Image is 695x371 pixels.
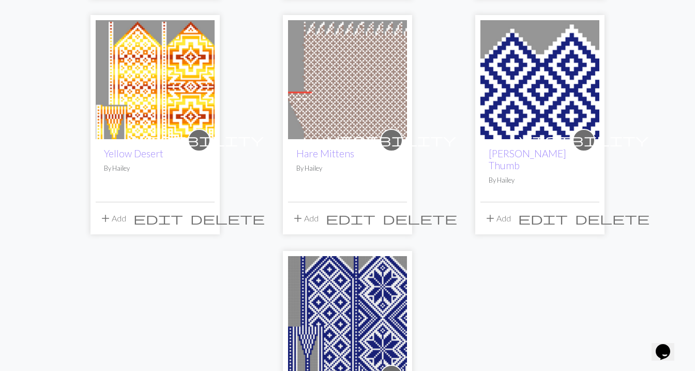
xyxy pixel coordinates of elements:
button: Add [96,209,130,228]
span: edit [133,211,183,226]
span: delete [383,211,457,226]
a: Yellow Desert [96,73,215,83]
span: add [484,211,496,226]
i: Edit [518,212,568,225]
button: Delete [187,209,268,228]
span: edit [518,211,568,226]
i: Edit [326,212,375,225]
span: visibility [327,132,456,148]
a: Jo March 3 [288,309,407,319]
i: private [327,130,456,151]
span: visibility [519,132,648,148]
p: By Hailey [489,175,591,185]
span: visibility [134,132,264,148]
img: Yellow Desert [96,20,215,139]
img: Hare Mittens [288,20,407,139]
span: add [292,211,304,226]
i: private [134,130,264,151]
button: Edit [515,209,571,228]
a: [PERSON_NAME] Thumb [489,147,566,171]
button: Add [480,209,515,228]
button: Edit [322,209,379,228]
i: Edit [133,212,183,225]
span: delete [190,211,265,226]
span: add [99,211,112,226]
a: Jo March Thumb [480,73,599,83]
button: Delete [571,209,653,228]
a: Hare Mittens [288,73,407,83]
iframe: chat widget [652,330,685,361]
a: Hare Mittens [296,147,354,159]
img: Jo March Thumb [480,20,599,139]
span: delete [575,211,649,226]
i: private [519,130,648,151]
button: Edit [130,209,187,228]
p: By Hailey [104,164,206,173]
span: edit [326,211,375,226]
button: Add [288,209,322,228]
p: By Hailey [296,164,399,173]
button: Delete [379,209,461,228]
a: Yellow Desert [104,147,163,159]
